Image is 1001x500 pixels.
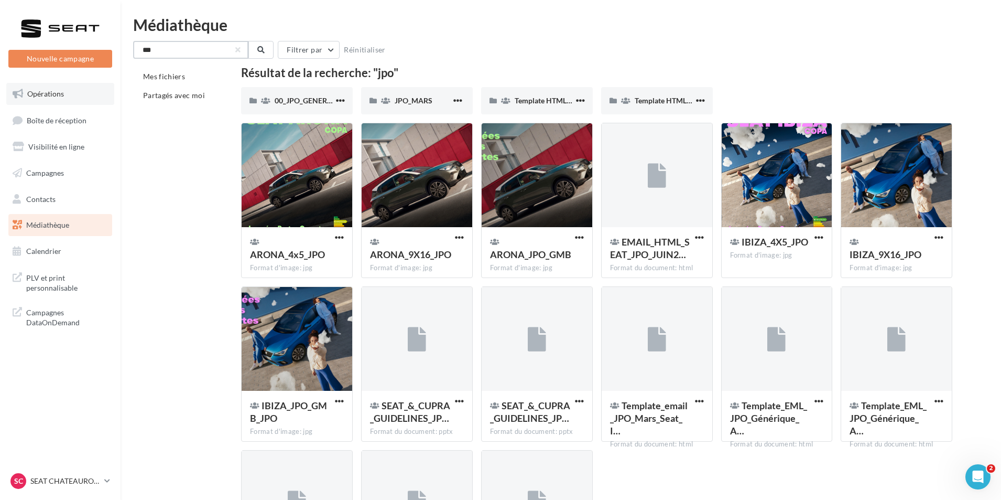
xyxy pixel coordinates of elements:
[143,91,205,100] span: Partagés avec moi
[370,249,451,260] span: ARONA_9X16_JPO
[850,263,943,273] div: Format d'image: jpg
[730,400,807,437] span: Template_EML_JPO_Générique_Arona
[27,115,86,124] span: Boîte de réception
[275,96,393,105] span: 00_JPO_GENERIQUE IBIZA ARONA
[27,89,64,98] span: Opérations
[370,400,450,424] span: SEAT_&_CUPRA_GUIDELINES_JPO_2025
[250,263,344,273] div: Format d'image: jpg
[30,476,100,486] p: SEAT CHATEAUROUX
[340,44,390,56] button: Réinitialiser
[8,50,112,68] button: Nouvelle campagne
[6,136,114,158] a: Visibilité en ligne
[26,168,64,177] span: Campagnes
[490,427,584,437] div: Format du document: pptx
[987,464,995,473] span: 2
[143,72,185,81] span: Mes fichiers
[490,400,570,424] span: SEAT_&_CUPRA_GUIDELINES_JPO_2025
[133,17,988,33] div: Médiathèque
[850,249,921,260] span: IBIZA_9X16_JPO
[6,267,114,297] a: PLV et print personnalisable
[6,109,114,132] a: Boîte de réception
[850,440,943,449] div: Format du document: html
[26,247,61,256] span: Calendrier
[6,83,114,105] a: Opérations
[610,263,704,273] div: Format du document: html
[370,427,464,437] div: Format du document: pptx
[6,301,114,332] a: Campagnes DataOnDemand
[14,476,23,486] span: SC
[610,400,688,437] span: Template_email_JPO_Mars_Seat_Ibiza_EDITION
[28,142,84,151] span: Visibilité en ligne
[965,464,991,490] iframe: Intercom live chat
[26,194,56,203] span: Contacts
[26,271,108,293] span: PLV et print personnalisable
[490,263,584,273] div: Format d'image: jpg
[26,220,69,229] span: Médiathèque
[395,96,432,105] span: JPO_MARS
[370,263,464,273] div: Format d'image: jpg
[241,67,952,79] div: Résultat de la recherche: "jpo"
[515,96,622,105] span: Template HTML - JPO Générique
[278,41,340,59] button: Filtrer par
[250,249,325,260] span: ARONA_4x5_JPO
[26,305,108,328] span: Campagnes DataOnDemand
[6,214,114,236] a: Médiathèque
[250,400,327,424] span: IBIZA_JPO_GMB_JPO
[6,188,114,210] a: Contacts
[490,249,571,260] span: ARONA_JPO_GMB
[610,236,690,260] span: EMAIL_HTML_SEAT_JPO_JUIN2025
[8,471,112,491] a: SC SEAT CHATEAUROUX
[635,96,724,105] span: Template HTML - JPO Mars
[6,162,114,184] a: Campagnes
[730,251,824,260] div: Format d'image: jpg
[250,427,344,437] div: Format d'image: jpg
[850,400,927,437] span: Template_EML_JPO_Générique_Ateca
[6,240,114,262] a: Calendrier
[610,440,704,449] div: Format du document: html
[742,236,808,248] span: IBIZA_4X5_JPO
[730,440,824,449] div: Format du document: html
